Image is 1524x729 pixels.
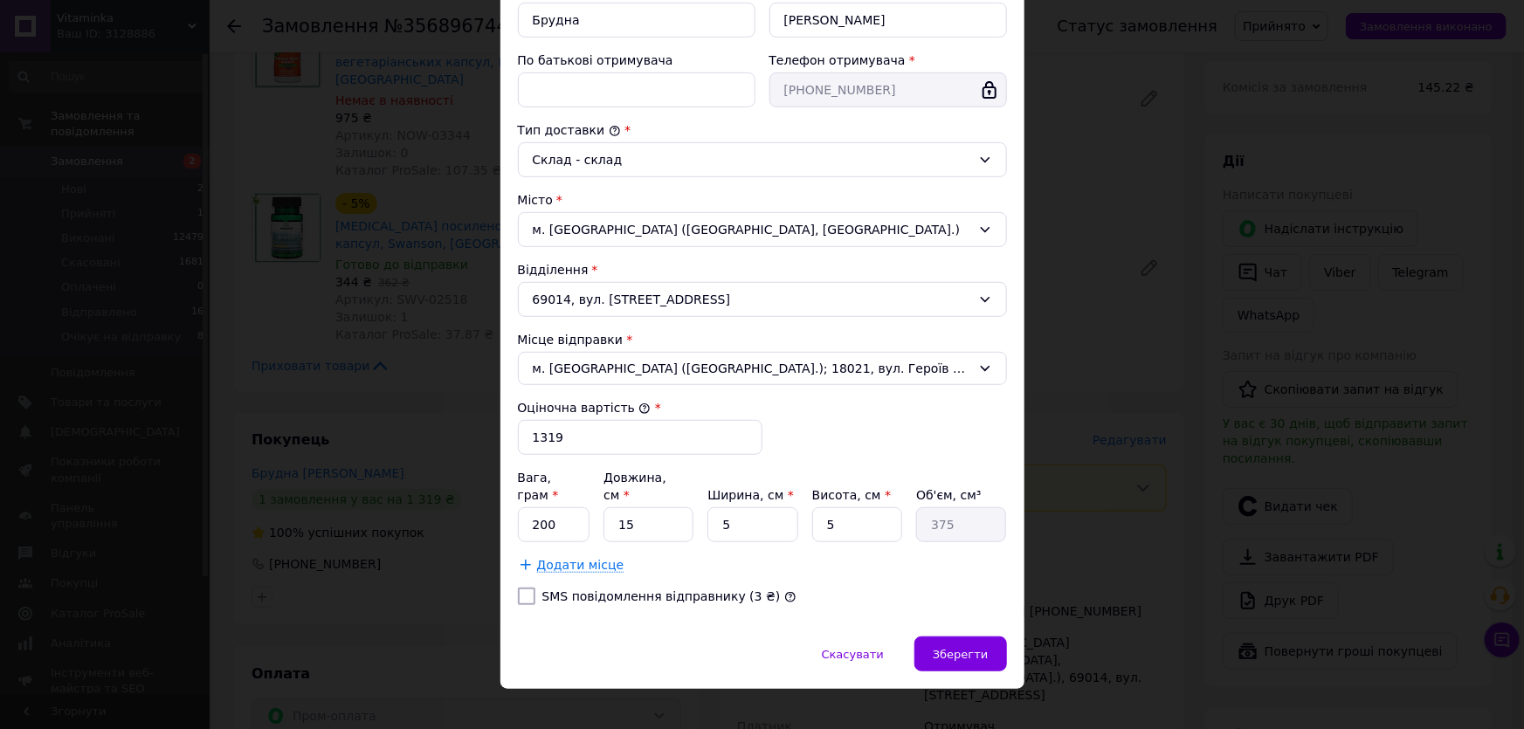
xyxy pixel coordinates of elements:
label: По батькові отримувача [518,53,673,67]
span: м. [GEOGRAPHIC_DATA] ([GEOGRAPHIC_DATA].); 18021, вул. Героїв Дніпра, 53/3 [533,360,971,377]
div: Місто [518,191,1007,209]
label: Ширина, см [707,488,793,502]
span: Скасувати [822,648,884,661]
label: Оціночна вартість [518,401,652,415]
div: Тип доставки [518,121,1007,139]
div: Місце відправки [518,331,1007,348]
label: SMS повідомлення відправнику (3 ₴) [542,589,781,603]
div: 69014, вул. [STREET_ADDRESS] [518,282,1007,317]
label: Висота, см [812,488,891,502]
label: Довжина, см [603,471,666,502]
div: Склад - склад [533,150,971,169]
label: Телефон отримувача [769,53,906,67]
div: Об'єм, см³ [916,486,1006,504]
span: Зберегти [933,648,988,661]
div: Відділення [518,261,1007,279]
span: Додати місце [537,558,624,573]
input: +380 [769,72,1007,107]
div: м. [GEOGRAPHIC_DATA] ([GEOGRAPHIC_DATA], [GEOGRAPHIC_DATA].) [518,212,1007,247]
label: Вага, грам [518,471,559,502]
